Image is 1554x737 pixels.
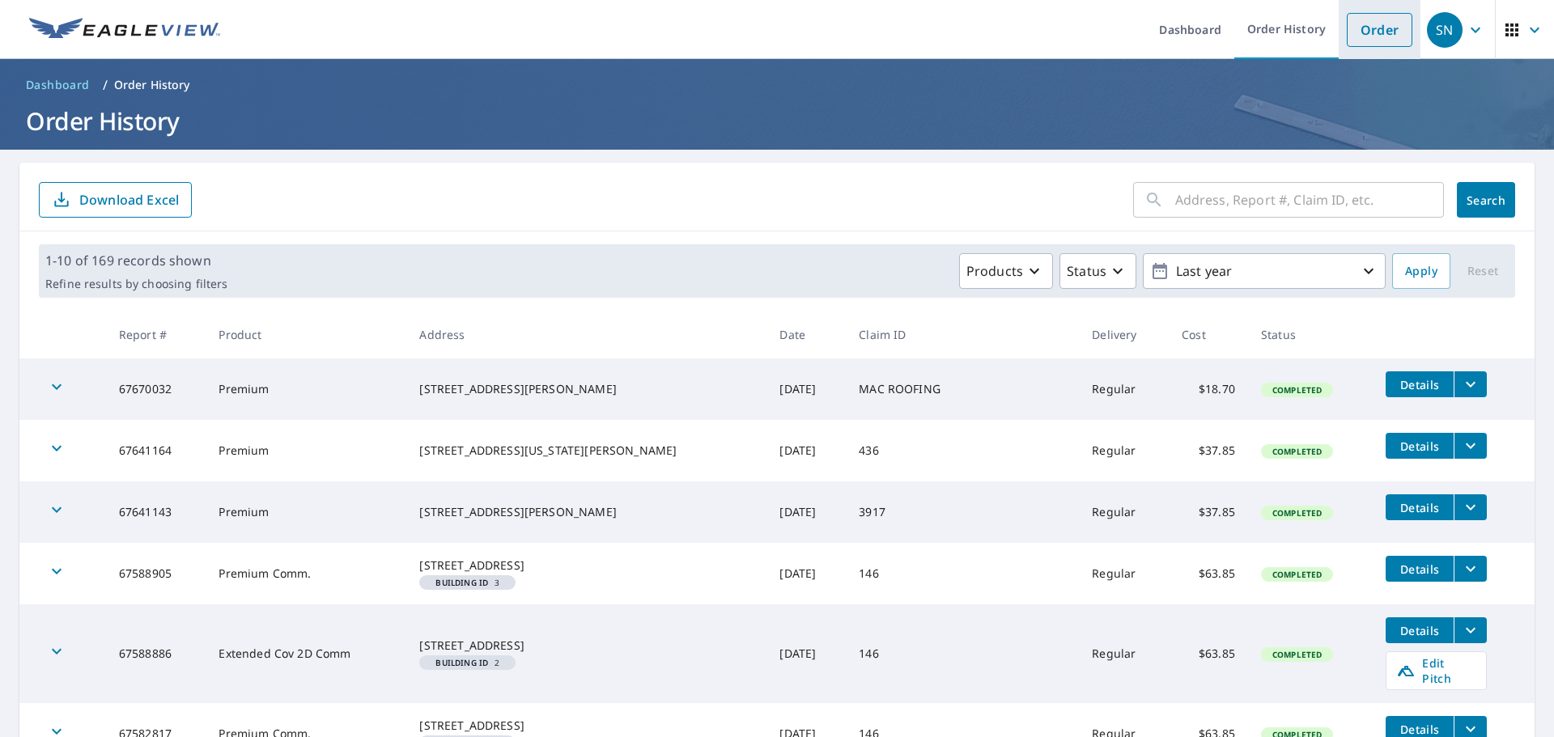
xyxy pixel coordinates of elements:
[766,358,846,420] td: [DATE]
[103,75,108,95] li: /
[19,72,1535,98] nav: breadcrumb
[206,543,406,604] td: Premium Comm.
[206,481,406,543] td: Premium
[1263,507,1331,519] span: Completed
[1059,253,1136,289] button: Status
[106,420,206,481] td: 67641164
[1079,543,1169,604] td: Regular
[26,77,90,93] span: Dashboard
[766,311,846,358] th: Date
[45,251,227,270] p: 1-10 of 169 records shown
[1454,556,1487,582] button: filesDropdownBtn-67588905
[114,77,190,93] p: Order History
[419,443,754,459] div: [STREET_ADDRESS][US_STATE][PERSON_NAME]
[419,557,754,574] div: [STREET_ADDRESS]
[1143,253,1386,289] button: Last year
[206,604,406,703] td: Extended Cov 2D Comm
[1454,494,1487,520] button: filesDropdownBtn-67641143
[106,358,206,420] td: 67670032
[1169,420,1248,481] td: $37.85
[1454,617,1487,643] button: filesDropdownBtn-67588886
[1395,377,1444,392] span: Details
[1079,420,1169,481] td: Regular
[966,261,1023,281] p: Products
[19,104,1535,138] h1: Order History
[1395,561,1444,577] span: Details
[1248,311,1373,358] th: Status
[419,718,754,734] div: [STREET_ADDRESS]
[106,311,206,358] th: Report #
[106,604,206,703] td: 67588886
[1386,556,1454,582] button: detailsBtn-67588905
[1454,371,1487,397] button: filesDropdownBtn-67670032
[406,311,766,358] th: Address
[1470,193,1502,208] span: Search
[1067,261,1106,281] p: Status
[1457,182,1515,218] button: Search
[1079,604,1169,703] td: Regular
[1395,623,1444,638] span: Details
[435,578,488,587] em: Building ID
[766,420,846,481] td: [DATE]
[766,481,846,543] td: [DATE]
[1386,651,1487,690] a: Edit Pitch
[1392,253,1450,289] button: Apply
[39,182,192,218] button: Download Excel
[206,420,406,481] td: Premium
[1170,257,1359,286] p: Last year
[846,543,1079,604] td: 146
[846,604,1079,703] td: 146
[1169,604,1248,703] td: $63.85
[1386,617,1454,643] button: detailsBtn-67588886
[846,311,1079,358] th: Claim ID
[79,191,179,209] p: Download Excel
[1169,543,1248,604] td: $63.85
[766,604,846,703] td: [DATE]
[106,543,206,604] td: 67588905
[766,543,846,604] td: [DATE]
[1169,358,1248,420] td: $18.70
[1263,649,1331,660] span: Completed
[1454,433,1487,459] button: filesDropdownBtn-67641164
[1395,438,1444,454] span: Details
[1395,500,1444,515] span: Details
[419,381,754,397] div: [STREET_ADDRESS][PERSON_NAME]
[1386,433,1454,459] button: detailsBtn-67641164
[1263,569,1331,580] span: Completed
[1386,494,1454,520] button: detailsBtn-67641143
[1175,177,1444,222] input: Address, Report #, Claim ID, etc.
[206,311,406,358] th: Product
[426,659,509,667] span: 2
[1263,446,1331,457] span: Completed
[419,637,754,654] div: [STREET_ADDRESS]
[1405,261,1437,282] span: Apply
[426,578,509,587] span: 3
[1169,481,1248,543] td: $37.85
[1169,311,1248,358] th: Cost
[1263,384,1331,396] span: Completed
[206,358,406,420] td: Premium
[1079,481,1169,543] td: Regular
[1395,722,1444,737] span: Details
[1079,311,1169,358] th: Delivery
[1386,371,1454,397] button: detailsBtn-67670032
[1079,358,1169,420] td: Regular
[19,72,96,98] a: Dashboard
[846,420,1079,481] td: 436
[435,659,488,667] em: Building ID
[1347,13,1412,47] a: Order
[1427,12,1463,48] div: SN
[419,504,754,520] div: [STREET_ADDRESS][PERSON_NAME]
[959,253,1053,289] button: Products
[29,18,220,42] img: EV Logo
[846,481,1079,543] td: 3917
[45,277,227,291] p: Refine results by choosing filters
[1396,655,1476,686] span: Edit Pitch
[846,358,1079,420] td: MAC ROOFING
[106,481,206,543] td: 67641143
